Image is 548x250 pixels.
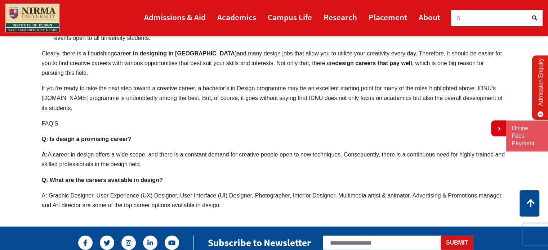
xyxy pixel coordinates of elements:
strong: A: [42,151,48,158]
p: FAQ’S [42,119,507,128]
span: S [457,14,460,22]
a: Placement [369,9,407,25]
p: If you’re ready to take the next step toward a creative career, a bachelor’s in Design programme ... [42,83,507,113]
strong: Q: What are the careers available in design? [42,177,163,183]
a: Online Fees Payment [512,125,543,147]
a: Campus Life [268,9,312,25]
button: Submit [441,236,473,250]
p: A career in design offers a wide scope, and there is a constant demand for creative people open t... [42,150,507,169]
img: main_logo [5,4,59,32]
p: Clearly, there is a flourishing and many design jobs that allow you to utilize your creativity ev... [42,49,507,78]
h2: Subscribe to Newsletter [208,237,311,249]
strong: Q: Is design a promising career? [42,136,132,142]
strong: design careers that pay well [335,60,412,66]
a: Research [324,9,357,25]
a: About [419,9,440,25]
a: Admissions & Aid [144,9,206,25]
strong: career in designing in [GEOGRAPHIC_DATA] [114,50,237,56]
p: A: Graphic Designer, User Experience (UX) Designer, User Interface (UI) Designer, Photographer, I... [42,191,507,210]
a: Academics [217,9,256,25]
